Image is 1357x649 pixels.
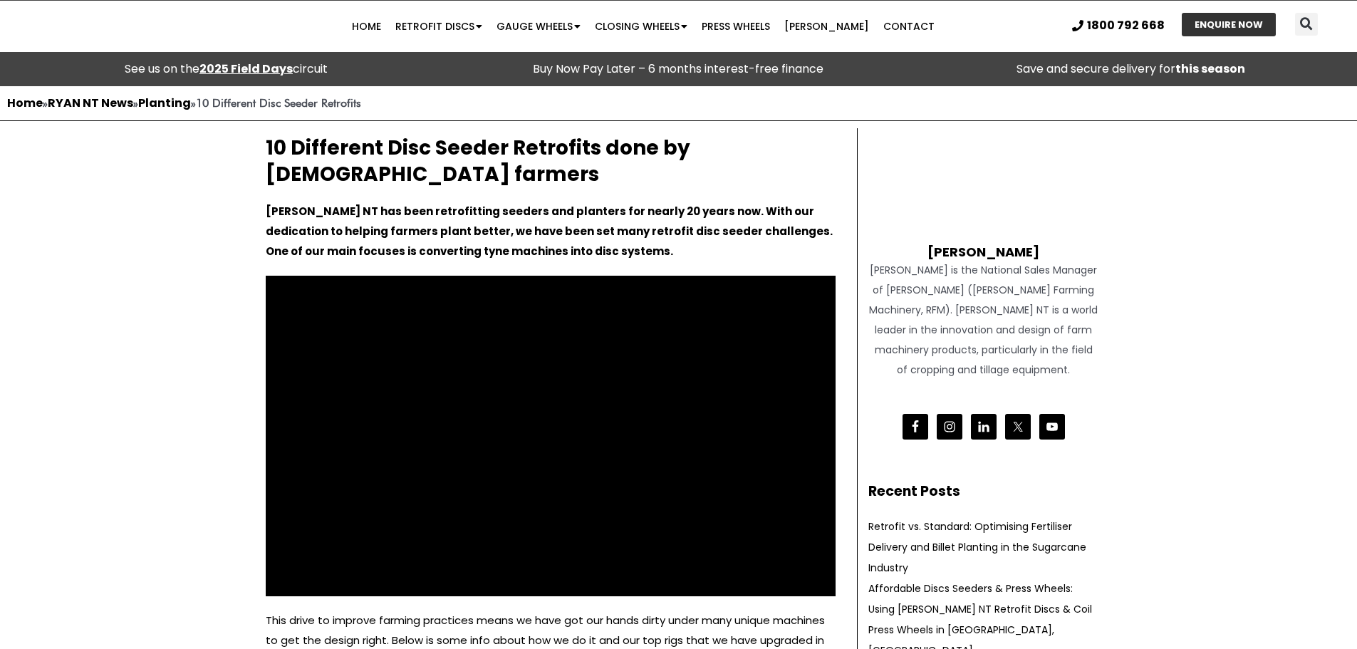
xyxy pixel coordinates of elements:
a: [PERSON_NAME] [777,12,876,41]
p: Save and secure delivery for [912,59,1350,79]
a: Retrofit vs. Standard: Optimising Fertiliser Delivery and Billet Planting in the Sugarcane Industry [868,519,1086,575]
strong: [PERSON_NAME] NT has been retrofitting seeders and planters for nearly 20 years now. With our ded... [266,204,833,259]
a: RYAN NT News [48,95,133,111]
span: » » » [7,96,361,110]
span: ENQUIRE NOW [1195,20,1263,29]
h2: 10 Different Disc Seeder Retrofits done by [DEMOGRAPHIC_DATA] farmers [266,135,836,187]
strong: 10 Different Disc Seeder Retrofits [196,96,361,110]
a: Closing Wheels [588,12,695,41]
a: 2025 Field Days [199,61,293,77]
div: See us on the circuit [7,59,445,79]
a: Gauge Wheels [489,12,588,41]
a: 1800 792 668 [1072,20,1165,31]
a: Contact [876,12,942,41]
a: Retrofit Discs [388,12,489,41]
img: Ryan NT logo [43,4,185,48]
div: Search [1295,13,1318,36]
a: Planting [138,95,191,111]
a: ENQUIRE NOW [1182,13,1276,36]
nav: Menu [263,12,1023,41]
strong: this season [1175,61,1245,77]
p: Buy Now Pay Later – 6 months interest-free finance [459,59,898,79]
span: 1800 792 668 [1087,20,1165,31]
a: Home [345,12,388,41]
h4: [PERSON_NAME] [868,230,1099,260]
a: Press Wheels [695,12,777,41]
a: Home [7,95,43,111]
div: [PERSON_NAME] is the National Sales Manager of [PERSON_NAME] ([PERSON_NAME] Farming Machinery, RF... [868,260,1099,380]
h2: Recent Posts [868,482,1099,502]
